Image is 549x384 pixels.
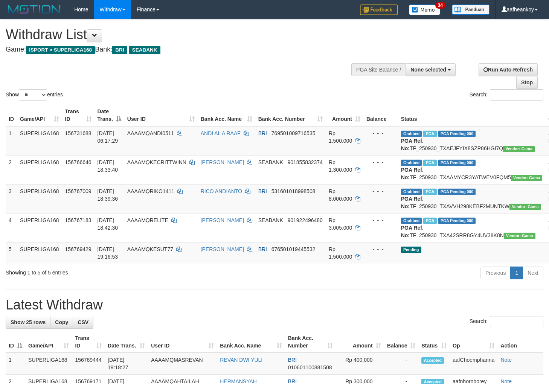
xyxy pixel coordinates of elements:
[127,246,173,252] span: AAAAMQKESUT77
[438,189,476,195] span: PGA Pending
[6,331,25,353] th: ID: activate to sort column descending
[418,331,450,353] th: Status: activate to sort column ascending
[201,188,242,194] a: RICO ANDIANTO
[201,159,244,165] a: [PERSON_NAME]
[510,267,523,279] a: 1
[6,27,358,42] h1: Withdraw List
[406,63,456,76] button: None selected
[62,105,95,126] th: Trans ID: activate to sort column ascending
[148,353,217,375] td: AAAAMQMASREVAN
[6,353,25,375] td: 1
[17,184,62,213] td: SUPERLIGA168
[271,130,316,136] span: Copy 769501009716535 to clipboard
[503,146,535,152] span: Vendor URL: https://trx31.1velocity.biz
[401,167,424,180] b: PGA Ref. No:
[401,225,424,238] b: PGA Ref. No:
[98,130,118,144] span: [DATE] 06:17:29
[490,89,543,101] input: Search:
[287,159,322,165] span: Copy 901855832374 to clipboard
[366,130,395,137] div: - - -
[25,331,72,353] th: Game/API: activate to sort column ascending
[509,204,541,210] span: Vendor URL: https://trx31.1velocity.biz
[258,159,283,165] span: SEABANK
[470,89,543,101] label: Search:
[129,46,160,54] span: SEABANK
[329,246,352,260] span: Rp 1.500.000
[17,105,62,126] th: Game/API: activate to sort column ascending
[78,319,88,325] span: CSV
[480,267,511,279] a: Previous
[17,126,62,155] td: SUPERLIGA168
[98,159,118,173] span: [DATE] 18:33:40
[452,5,490,15] img: panduan.png
[470,316,543,327] label: Search:
[65,246,91,252] span: 156769429
[398,155,546,184] td: TF_250930_TXAAMYCR3YATWEV0FQM5
[409,5,441,15] img: Button%20Memo.svg
[6,184,17,213] td: 3
[17,242,62,264] td: SUPERLIGA168
[6,213,17,242] td: 4
[423,131,436,137] span: Marked by aafromsomean
[255,105,326,126] th: Bank Acc. Number: activate to sort column ascending
[421,357,444,364] span: Accepted
[6,242,17,264] td: 5
[25,353,72,375] td: SUPERLIGA168
[285,331,335,353] th: Bank Acc. Number: activate to sort column ascending
[329,217,352,231] span: Rp 3.005.000
[423,189,436,195] span: Marked by aafheankoy
[438,218,476,224] span: PGA Pending
[287,217,322,223] span: Copy 901922496480 to clipboard
[490,316,543,327] input: Search:
[329,159,352,173] span: Rp 1.300.000
[401,131,422,137] span: Grabbed
[148,331,217,353] th: User ID: activate to sort column ascending
[516,76,538,89] a: Stop
[112,46,127,54] span: BRI
[497,331,543,353] th: Action
[6,316,50,329] a: Show 25 rows
[105,353,148,375] td: [DATE] 19:18:27
[17,213,62,242] td: SUPERLIGA168
[401,138,424,151] b: PGA Ref. No:
[366,158,395,166] div: - - -
[326,105,363,126] th: Amount: activate to sort column ascending
[401,196,424,209] b: PGA Ref. No:
[11,319,46,325] span: Show 25 rows
[258,188,267,194] span: BRI
[17,155,62,184] td: SUPERLIGA168
[65,159,91,165] span: 156766646
[523,267,543,279] a: Next
[423,218,436,224] span: Marked by aafheankoy
[384,353,419,375] td: -
[363,105,398,126] th: Balance
[450,353,497,375] td: aafChoemphanna
[65,188,91,194] span: 156767009
[6,46,358,53] h4: Game: Bank:
[55,319,68,325] span: Copy
[329,130,352,144] span: Rp 1.500.000
[98,246,118,260] span: [DATE] 19:16:53
[435,2,445,9] span: 34
[410,67,446,73] span: None selected
[479,63,538,76] a: Run Auto-Refresh
[127,217,168,223] span: AAAAMQRELITE
[105,331,148,353] th: Date Trans.: activate to sort column ascending
[19,89,47,101] select: Showentries
[366,245,395,253] div: - - -
[450,331,497,353] th: Op: activate to sort column ascending
[401,160,422,166] span: Grabbed
[95,105,124,126] th: Date Trans.: activate to sort column descending
[398,105,546,126] th: Status
[6,266,223,276] div: Showing 1 to 5 of 5 entries
[398,213,546,242] td: TF_250930_TXA42SRR8GY4UV3IIK8N
[366,216,395,224] div: - - -
[201,217,244,223] a: [PERSON_NAME]
[366,187,395,195] div: - - -
[258,217,283,223] span: SEABANK
[6,105,17,126] th: ID
[220,357,262,363] a: REVAN DWI YULI
[504,233,535,239] span: Vendor URL: https://trx31.1velocity.biz
[511,175,543,181] span: Vendor URL: https://trx31.1velocity.biz
[398,184,546,213] td: TF_250930_TXAVVH298KEBF2MUNTKW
